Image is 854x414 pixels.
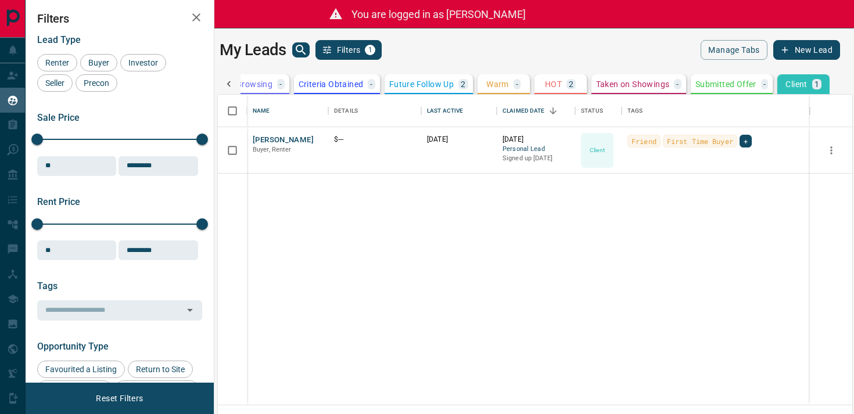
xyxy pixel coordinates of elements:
div: Claimed Date [503,95,545,127]
p: - [763,80,766,88]
span: Rent Price [37,196,80,207]
span: Tags [37,280,58,291]
div: Renter [37,54,77,71]
div: Claimed Date [497,95,575,127]
p: Criteria Obtained [299,80,364,88]
div: Status [581,95,603,127]
p: - [370,80,372,88]
p: Warm [486,80,509,88]
span: Renter [41,58,73,67]
span: Precon [80,78,113,88]
span: First Time Buyer [667,135,733,147]
span: Opportunity Type [37,341,109,352]
span: Investor [124,58,162,67]
div: Name [247,95,328,127]
span: Sale Price [37,112,80,123]
button: Filters1 [315,40,382,60]
p: 2 [461,80,465,88]
span: Buyer [84,58,113,67]
span: Friend [631,135,656,147]
h2: Filters [37,12,202,26]
button: Reset Filters [88,388,150,408]
div: Status [575,95,622,127]
p: Client [785,80,807,88]
p: 2 [569,80,573,88]
p: [DATE] [503,135,569,145]
button: Open [182,302,198,318]
div: Details [328,95,421,127]
p: - [279,80,282,88]
p: HOT [545,80,562,88]
h1: My Leads [220,41,286,59]
span: Favourited a Listing [41,365,121,374]
div: Buyer [80,54,117,71]
p: $--- [334,135,415,145]
div: Details [334,95,358,127]
span: You are logged in as [PERSON_NAME] [351,8,526,20]
span: Return to Site [132,365,189,374]
div: + [740,135,752,147]
button: [PERSON_NAME] [253,135,314,146]
p: - [676,80,679,88]
button: Sort [545,103,561,119]
button: New Lead [773,40,840,60]
p: - [516,80,518,88]
p: Client [590,146,605,154]
p: [DATE] [427,135,491,145]
div: Investor [120,54,166,71]
p: Submitted Offer [695,80,756,88]
button: search button [292,42,310,57]
span: 1 [366,46,374,54]
p: Future Follow Up [389,80,454,88]
button: more [823,142,840,159]
div: Seller [37,74,73,92]
p: Signed up [DATE] [503,154,569,163]
span: Personal Lead [503,145,569,154]
span: Lead Type [37,34,81,45]
div: Favourited a Listing [37,361,125,378]
p: Taken on Showings [596,80,670,88]
div: Tags [627,95,643,127]
span: Buyer, Renter [253,146,292,153]
p: 1 [814,80,819,88]
div: Return to Site [128,361,193,378]
span: + [744,135,748,147]
p: Just Browsing [217,80,272,88]
div: Last Active [427,95,463,127]
div: Tags [622,95,810,127]
span: Seller [41,78,69,88]
div: Last Active [421,95,497,127]
button: Manage Tabs [701,40,767,60]
div: Precon [76,74,117,92]
div: Name [253,95,270,127]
